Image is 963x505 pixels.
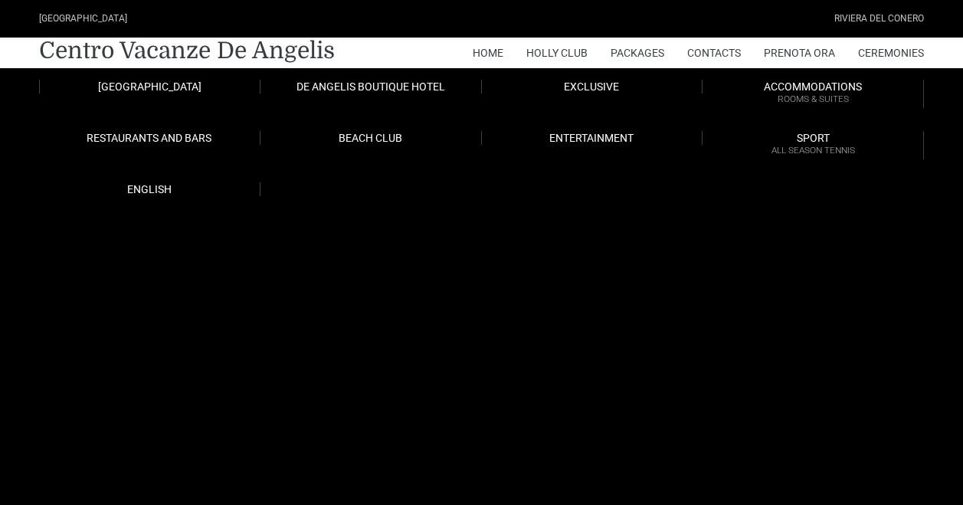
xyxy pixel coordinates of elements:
a: Packages [611,38,664,68]
a: English [39,182,260,196]
a: SportAll Season Tennis [703,131,924,159]
a: Ceremonies [858,38,924,68]
small: Rooms & Suites [703,92,923,107]
a: Entertainment [482,131,703,145]
div: Riviera Del Conero [834,11,924,26]
a: Contacts [687,38,741,68]
div: [GEOGRAPHIC_DATA] [39,11,127,26]
a: [GEOGRAPHIC_DATA] [39,80,260,93]
a: Home [473,38,503,68]
span: English [127,183,172,195]
a: AccommodationsRooms & Suites [703,80,924,108]
a: Holly Club [526,38,588,68]
a: Restaurants and Bars [39,131,260,145]
small: All Season Tennis [703,143,923,158]
a: Centro Vacanze De Angelis [39,35,335,66]
a: Exclusive [482,80,703,93]
a: de angelis boutique hotel [260,80,482,93]
a: Prenota Ora [764,38,835,68]
a: Beach Club [260,131,482,145]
